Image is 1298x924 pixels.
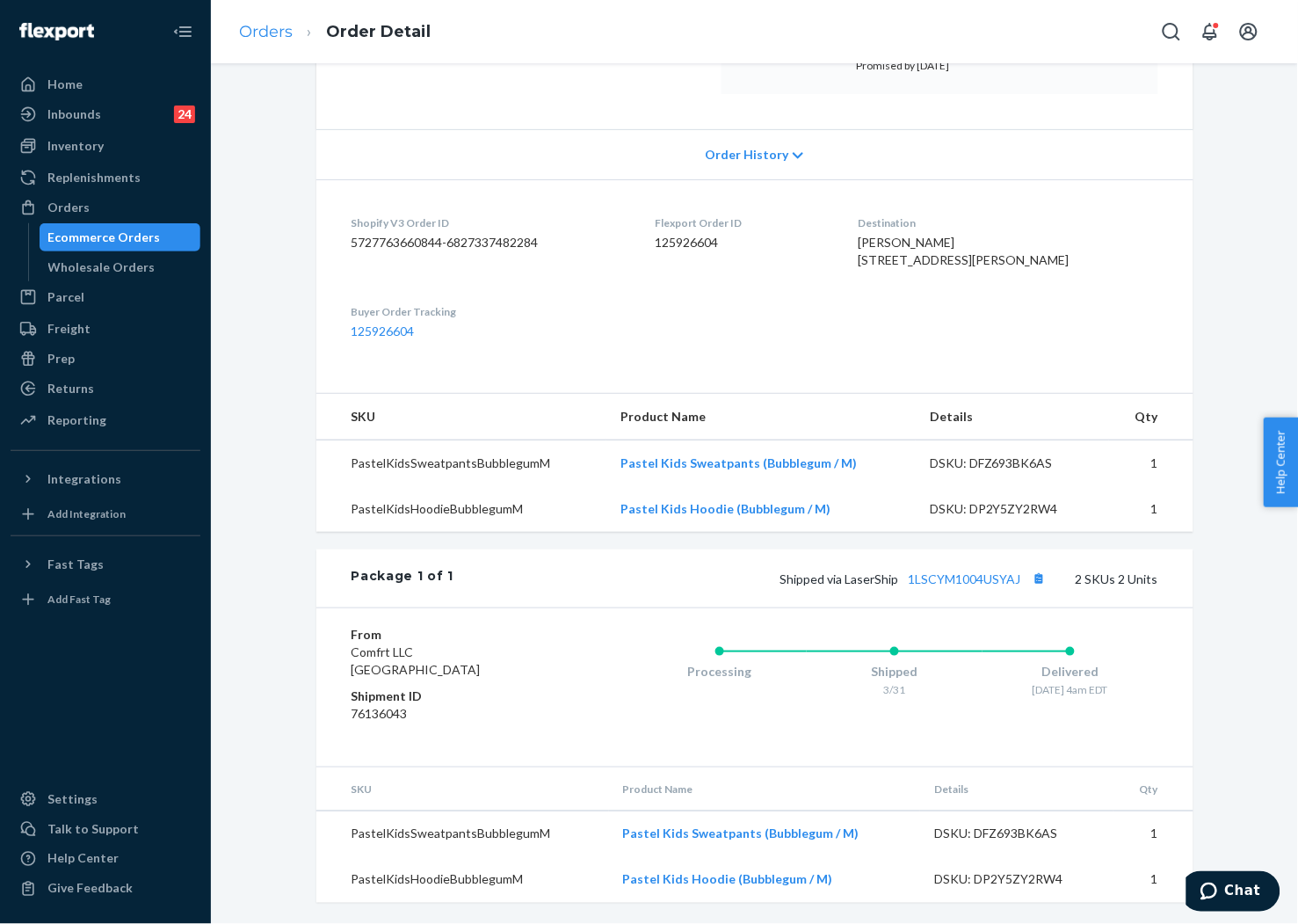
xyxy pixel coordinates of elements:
[165,14,200,49] button: Close Navigation
[225,6,445,58] ol: breadcrumbs
[352,215,627,230] dt: Shopify V3 Order ID
[620,501,830,516] a: Pastel Kids Hoodie (Bubblegum / M)
[983,663,1158,680] div: Delivered
[352,644,481,677] span: Comfrt LLC [GEOGRAPHIC_DATA]
[859,215,1158,230] dt: Destination
[983,682,1158,697] div: [DATE] 4am EDT
[934,871,1099,889] div: DSKU: DP2Y5ZY2RW4
[352,688,562,705] dt: Shipment ID
[780,571,1051,586] span: Shipped via LaserShip
[1028,567,1051,590] button: Copy tracking number
[11,500,200,528] a: Add Integration
[1113,811,1193,858] td: 1
[920,768,1113,811] th: Details
[11,164,200,192] a: Replenishments
[47,556,104,573] div: Fast Tags
[316,394,607,440] th: SKU
[47,790,98,808] div: Settings
[11,132,200,160] a: Inventory
[316,857,609,903] td: PastelKidsHoodieBubblegumM
[352,626,562,644] dt: From
[48,258,156,276] div: Wholesale Orders
[1109,394,1193,440] th: Qty
[11,815,200,843] button: Talk to Support
[47,411,106,429] div: Reporting
[11,193,200,222] a: Orders
[705,146,788,164] span: Order History
[916,394,1109,440] th: Details
[11,406,200,434] a: Reporting
[47,470,121,488] div: Integrations
[239,22,293,41] a: Orders
[40,253,201,281] a: Wholesale Orders
[316,811,609,858] td: PastelKidsSweatpantsBubblegumM
[47,380,94,397] div: Returns
[47,592,111,607] div: Add Fast Tag
[1193,14,1228,49] button: Open notifications
[47,820,139,838] div: Talk to Support
[11,875,200,903] button: Give Feedback
[11,586,200,614] a: Add Fast Tag
[47,137,104,155] div: Inventory
[47,880,133,898] div: Give Feedback
[609,768,920,811] th: Product Name
[352,234,627,251] dd: 5727763660844-6827337482284
[40,223,201,251] a: Ecommerce Orders
[11,283,200,311] a: Parcel
[620,455,857,470] a: Pastel Kids Sweatpants (Bubblegum / M)
[11,345,200,373] a: Prep
[352,324,415,338] a: 125926604
[352,304,627,319] dt: Buyer Order Tracking
[1113,768,1193,811] th: Qty
[807,663,983,680] div: Shipped
[623,826,859,841] a: Pastel Kids Sweatpants (Bubblegum / M)
[47,76,83,93] div: Home
[11,785,200,813] a: Settings
[174,105,195,123] div: 24
[11,375,200,403] a: Returns
[47,350,75,367] div: Prep
[1154,14,1189,49] button: Open Search Box
[11,100,200,128] a: Inbounds24
[316,486,607,532] td: PastelKidsHoodieBubblegumM
[655,234,830,251] dd: 125926604
[606,394,916,440] th: Product Name
[807,682,983,697] div: 3/31
[47,169,141,186] div: Replenishments
[11,465,200,493] button: Integrations
[453,567,1157,590] div: 2 SKUs 2 Units
[326,22,431,41] a: Order Detail
[1231,14,1266,49] button: Open account menu
[632,663,808,680] div: Processing
[47,850,119,868] div: Help Center
[352,567,454,590] div: Package 1 of 1
[1109,440,1193,487] td: 1
[909,571,1021,586] a: 1LSCYM1004USYAJ
[47,506,126,521] div: Add Integration
[11,550,200,578] button: Fast Tags
[655,215,830,230] dt: Flexport Order ID
[930,500,1095,518] div: DSKU: DP2Y5ZY2RW4
[623,872,833,887] a: Pastel Kids Hoodie (Bubblegum / M)
[859,235,1070,267] span: [PERSON_NAME] [STREET_ADDRESS][PERSON_NAME]
[1113,857,1193,903] td: 1
[934,826,1099,843] div: DSKU: DFZ693BK6AS
[11,315,200,343] a: Freight
[47,320,91,338] div: Freight
[1109,486,1193,532] td: 1
[11,845,200,873] a: Help Center
[316,768,609,811] th: SKU
[1186,871,1280,915] iframe: Opens a widget where you can chat to one of our agents
[48,229,161,246] div: Ecommerce Orders
[47,199,90,216] div: Orders
[1264,418,1298,507] button: Help Center
[930,455,1095,472] div: DSKU: DFZ693BK6AS
[316,440,607,487] td: PastelKidsSweatpantsBubblegumM
[47,105,101,123] div: Inbounds
[19,23,94,40] img: Flexport logo
[11,70,200,98] a: Home
[352,705,562,723] dd: 76136043
[47,288,84,306] div: Parcel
